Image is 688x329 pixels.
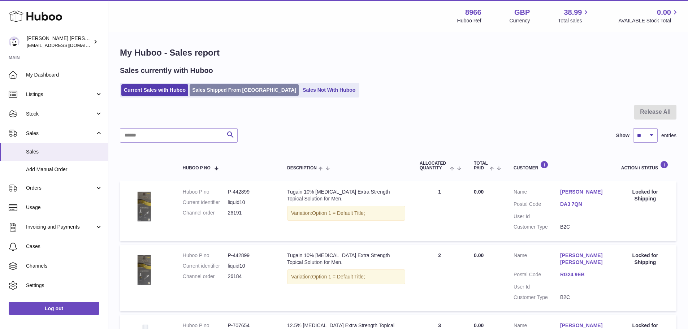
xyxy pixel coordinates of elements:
[26,243,103,250] span: Cases
[183,189,228,195] dt: Huboo P no
[120,47,676,59] h1: My Huboo - Sales report
[560,271,607,278] a: RG24 9EB
[183,252,228,259] dt: Huboo P no
[26,130,95,137] span: Sales
[514,271,560,280] dt: Postal Code
[183,322,228,329] dt: Huboo P no
[127,252,163,288] img: DSC_7441_tr.png
[312,274,365,280] span: Option 1 = Default Title;
[183,166,211,170] span: Huboo P no
[26,91,95,98] span: Listings
[228,263,273,269] dd: liquid10
[657,8,671,17] span: 0.00
[228,273,273,280] dd: 26184
[412,181,467,241] td: 1
[514,213,560,220] dt: User Id
[27,35,92,49] div: [PERSON_NAME] [PERSON_NAME]
[228,209,273,216] dd: 26191
[474,161,488,170] span: Total paid
[190,84,299,96] a: Sales Shipped From [GEOGRAPHIC_DATA]
[621,252,669,266] div: Locked for Shipping
[127,189,163,225] img: DSC_7441_tr.png
[514,201,560,209] dt: Postal Code
[26,111,95,117] span: Stock
[228,189,273,195] dd: P-442899
[514,8,530,17] strong: GBP
[183,263,228,269] dt: Current identifier
[514,189,560,197] dt: Name
[9,36,20,47] img: internalAdmin-8966@internal.huboo.com
[312,210,365,216] span: Option 1 = Default Title;
[514,294,560,301] dt: Customer Type
[558,8,590,24] a: 38.99 Total sales
[474,322,484,328] span: 0.00
[287,166,317,170] span: Description
[26,72,103,78] span: My Dashboard
[420,161,448,170] span: ALLOCATED Quantity
[514,224,560,230] dt: Customer Type
[26,224,95,230] span: Invoicing and Payments
[621,189,669,202] div: Locked for Shipping
[474,252,484,258] span: 0.00
[514,252,560,268] dt: Name
[560,189,607,195] a: [PERSON_NAME]
[228,252,273,259] dd: P-442899
[27,42,106,48] span: [EMAIL_ADDRESS][DOMAIN_NAME]
[514,161,607,170] div: Customer
[618,8,679,24] a: 0.00 AVAILABLE Stock Total
[560,201,607,208] a: DA3 7QN
[457,17,481,24] div: Huboo Ref
[465,8,481,17] strong: 8966
[474,189,484,195] span: 0.00
[228,199,273,206] dd: liquid10
[183,273,228,280] dt: Channel order
[621,161,669,170] div: Action / Status
[618,17,679,24] span: AVAILABLE Stock Total
[26,263,103,269] span: Channels
[26,166,103,173] span: Add Manual Order
[9,302,99,315] a: Log out
[560,252,607,266] a: [PERSON_NAME] [PERSON_NAME]
[183,199,228,206] dt: Current identifier
[183,209,228,216] dt: Channel order
[287,206,405,221] div: Variation:
[616,132,629,139] label: Show
[26,204,103,211] span: Usage
[661,132,676,139] span: entries
[26,148,103,155] span: Sales
[121,84,188,96] a: Current Sales with Huboo
[287,252,405,266] div: Tugain 10% [MEDICAL_DATA] Extra Strength Topical Solution for Men.
[564,8,582,17] span: 38.99
[26,185,95,191] span: Orders
[412,245,467,311] td: 2
[558,17,590,24] span: Total sales
[510,17,530,24] div: Currency
[287,189,405,202] div: Tugain 10% [MEDICAL_DATA] Extra Strength Topical Solution for Men.
[287,269,405,284] div: Variation:
[228,322,273,329] dd: P-707654
[560,294,607,301] dd: B2C
[26,282,103,289] span: Settings
[300,84,358,96] a: Sales Not With Huboo
[560,224,607,230] dd: B2C
[120,66,213,75] h2: Sales currently with Huboo
[560,322,607,329] a: [PERSON_NAME]
[514,283,560,290] dt: User Id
